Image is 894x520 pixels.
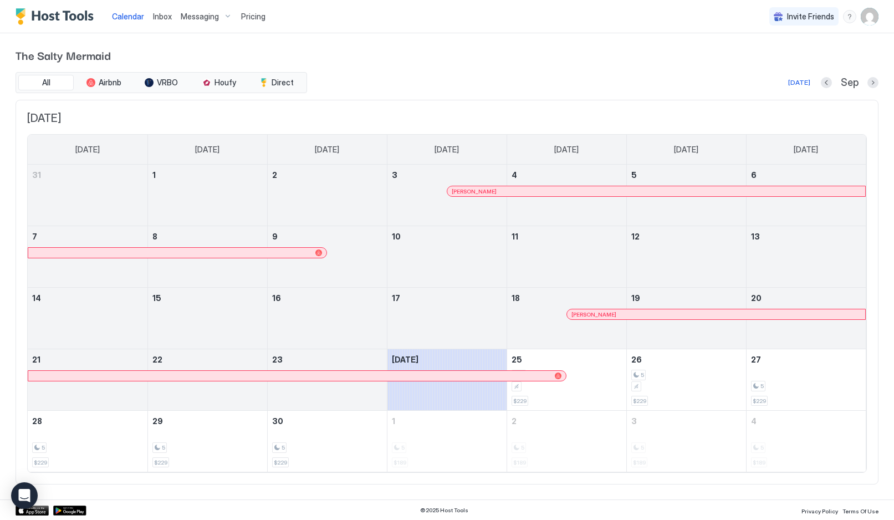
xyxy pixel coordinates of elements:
[147,411,267,472] td: September 29, 2025
[16,47,878,63] span: The Salty Mermaid
[162,444,165,451] span: 5
[64,135,111,165] a: Sunday
[507,411,626,431] a: October 2, 2025
[423,135,470,165] a: Wednesday
[147,349,267,411] td: September 22, 2025
[28,226,147,288] td: September 7, 2025
[392,416,395,426] span: 1
[272,416,283,426] span: 30
[274,459,287,466] span: $229
[195,145,219,155] span: [DATE]
[99,78,121,88] span: Airbnb
[32,232,37,241] span: 7
[75,145,100,155] span: [DATE]
[627,226,746,247] a: September 12, 2025
[387,411,507,472] td: October 1, 2025
[543,135,590,165] a: Thursday
[435,145,459,155] span: [DATE]
[28,411,147,472] td: September 28, 2025
[507,165,626,226] td: September 4, 2025
[512,416,517,426] span: 2
[272,232,278,241] span: 9
[512,232,518,241] span: 11
[843,10,856,23] div: menu
[272,170,277,180] span: 2
[32,416,42,426] span: 28
[751,293,762,303] span: 20
[267,288,387,349] td: September 16, 2025
[746,349,866,411] td: September 27, 2025
[28,288,147,308] a: September 14, 2025
[507,165,626,185] a: September 4, 2025
[631,355,642,364] span: 26
[157,78,178,88] span: VRBO
[147,226,267,288] td: September 8, 2025
[11,482,38,509] div: Open Intercom Messenger
[268,226,387,247] a: September 9, 2025
[507,349,626,411] td: September 25, 2025
[153,11,172,22] a: Inbox
[631,416,637,426] span: 3
[626,165,746,226] td: September 5, 2025
[148,165,267,185] a: September 1, 2025
[842,504,878,516] a: Terms Of Use
[571,311,616,318] span: [PERSON_NAME]
[34,459,47,466] span: $229
[631,293,640,303] span: 19
[554,145,579,155] span: [DATE]
[867,77,878,88] button: Next month
[747,226,866,247] a: September 13, 2025
[746,165,866,226] td: September 6, 2025
[268,349,387,370] a: September 23, 2025
[112,11,144,22] a: Calendar
[787,12,834,22] span: Invite Friends
[387,349,507,411] td: September 24, 2025
[507,288,626,308] a: September 18, 2025
[53,506,86,516] a: Google Play Store
[674,145,698,155] span: [DATE]
[304,135,350,165] a: Tuesday
[16,506,49,516] a: App Store
[267,349,387,411] td: September 23, 2025
[147,288,267,349] td: September 15, 2025
[152,355,162,364] span: 22
[452,188,497,195] span: [PERSON_NAME]
[387,165,507,185] a: September 3, 2025
[267,411,387,472] td: September 30, 2025
[512,170,517,180] span: 4
[154,459,167,466] span: $229
[16,8,99,25] a: Host Tools Logo
[746,288,866,349] td: September 20, 2025
[267,226,387,288] td: September 9, 2025
[28,288,147,349] td: September 14, 2025
[392,355,418,364] span: [DATE]
[387,226,507,288] td: September 10, 2025
[268,288,387,308] a: September 16, 2025
[512,355,522,364] span: 25
[507,226,626,288] td: September 11, 2025
[841,77,859,89] span: Sep
[747,288,866,308] a: September 20, 2025
[801,508,838,514] span: Privacy Policy
[147,165,267,226] td: September 1, 2025
[420,507,468,514] span: © 2025 Host Tools
[32,355,40,364] span: 21
[747,165,866,185] a: September 6, 2025
[27,111,867,125] span: [DATE]
[272,355,283,364] span: 23
[626,411,746,472] td: October 3, 2025
[241,12,265,22] span: Pricing
[16,72,307,93] div: tab-group
[786,76,812,89] button: [DATE]
[392,293,400,303] span: 17
[28,349,147,411] td: September 21, 2025
[627,165,746,185] a: September 5, 2025
[28,226,147,247] a: September 7, 2025
[32,293,41,303] span: 14
[507,349,626,370] a: September 25, 2025
[267,165,387,226] td: September 2, 2025
[249,75,304,90] button: Direct
[148,226,267,247] a: September 8, 2025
